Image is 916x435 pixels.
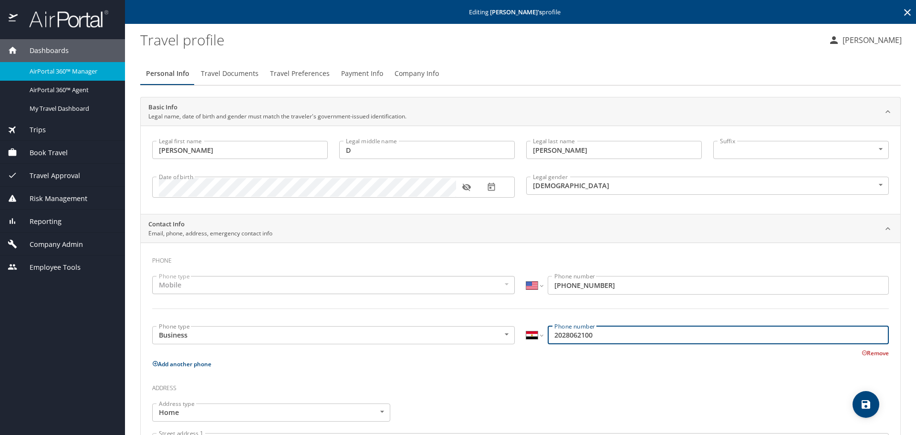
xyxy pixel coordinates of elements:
strong: [PERSON_NAME] 's [490,8,542,16]
div: [DEMOGRAPHIC_DATA] [526,177,889,195]
div: Mobile [152,276,515,294]
button: Add another phone [152,360,211,368]
span: Employee Tools [18,262,81,273]
div: Basic InfoLegal name, date of birth and gender must match the traveler's government-issued identi... [141,97,900,126]
span: Book Travel [18,148,68,158]
div: Business [152,326,515,344]
h2: Contact Info [148,220,272,229]
div: Contact InfoEmail, phone, address, emergency contact info [141,214,900,243]
p: Email, phone, address, emergency contact info [148,229,272,238]
span: AirPortal 360™ Agent [30,85,114,95]
span: Trips [18,125,46,135]
div: ​ [713,141,889,159]
h2: Basic Info [148,103,406,112]
h3: Address [152,378,889,394]
span: My Travel Dashboard [30,104,114,113]
div: Profile [140,62,901,85]
span: Reporting [18,216,62,227]
span: Dashboards [18,45,69,56]
h3: Phone [152,250,889,266]
span: Company Info [395,68,439,80]
img: icon-airportal.png [9,10,19,28]
button: [PERSON_NAME] [824,32,906,49]
div: Home [152,403,390,422]
p: Editing profile [128,9,913,15]
span: Payment Info [341,68,383,80]
span: Company Admin [18,239,83,250]
button: Remove [862,349,889,357]
span: Risk Management [18,193,87,204]
span: Travel Documents [201,68,259,80]
div: Basic InfoLegal name, date of birth and gender must match the traveler's government-issued identi... [141,126,900,214]
span: Personal Info [146,68,189,80]
p: [PERSON_NAME] [840,34,902,46]
h1: Travel profile [140,25,821,54]
button: save [853,391,879,418]
span: Travel Preferences [270,68,330,80]
img: airportal-logo.png [19,10,108,28]
span: Travel Approval [18,170,80,181]
span: AirPortal 360™ Manager [30,67,114,76]
p: Legal name, date of birth and gender must match the traveler's government-issued identification. [148,112,406,121]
